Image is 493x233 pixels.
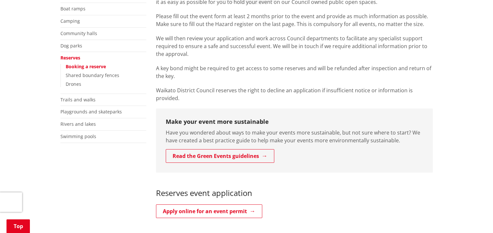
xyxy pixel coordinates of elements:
[66,63,106,70] a: Booking a reserve
[156,179,433,198] h3: Reserves event application
[60,18,80,24] a: Camping
[156,204,262,218] a: Apply online for an event permit
[60,109,122,115] a: Playgrounds and skateparks
[156,12,433,28] p: Please fill out the event form at least 2 months prior to the event and provide as much informati...
[166,149,274,163] a: Read the Green Events guidelines
[166,118,423,125] h3: Make your event more sustainable
[60,121,96,127] a: Rivers and lakes
[60,6,85,12] a: Boat ramps
[66,72,119,78] a: Shared boundary fences
[60,43,82,49] a: Dog parks
[166,129,423,144] p: Have you wondered about ways to make your events more sustainable, but not sure where to start? W...
[66,81,81,87] a: Drones
[463,206,487,229] iframe: Messenger Launcher
[156,86,433,102] p: Waikato District Council reserves the right to decline an application if insufficient notice or i...
[156,34,433,58] p: We will then review your application and work across Council departments to facilitate any specia...
[156,64,433,80] p: A key bond might be required to get access to some reserves and will be refunded after inspection...
[60,97,96,103] a: Trails and walks
[60,55,80,61] a: Reserves
[60,30,97,36] a: Community halls
[60,133,96,139] a: Swimming pools
[6,219,30,233] a: Top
